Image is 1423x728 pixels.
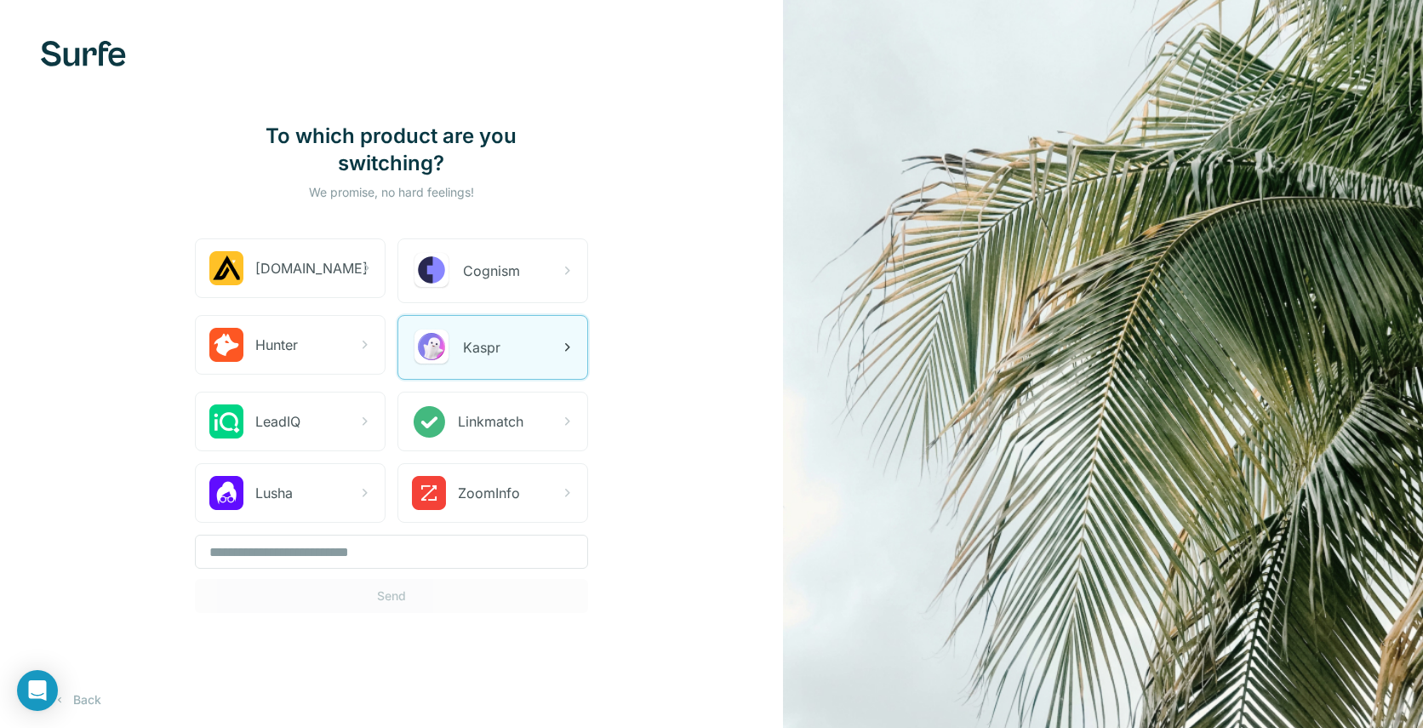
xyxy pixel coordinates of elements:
[463,261,520,281] span: Cognism
[255,483,293,503] span: Lusha
[412,404,446,439] img: Linkmatch Logo
[255,411,300,432] span: LeadIQ
[458,483,520,503] span: ZoomInfo
[17,670,58,711] div: Open Intercom Messenger
[412,328,451,367] img: Kaspr Logo
[41,41,126,66] img: Surfe's logo
[412,476,446,510] img: ZoomInfo Logo
[221,123,562,177] h1: To which product are you switching?
[255,258,368,278] span: [DOMAIN_NAME]
[209,251,243,285] img: Apollo.io Logo
[412,251,451,290] img: Cognism Logo
[463,337,500,358] span: Kaspr
[209,476,243,510] img: Lusha Logo
[255,335,298,355] span: Hunter
[41,685,113,715] button: Back
[458,411,523,432] span: Linkmatch
[209,328,243,362] img: Hunter.io Logo
[221,184,562,201] p: We promise, no hard feelings!
[209,404,243,439] img: LeadIQ Logo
